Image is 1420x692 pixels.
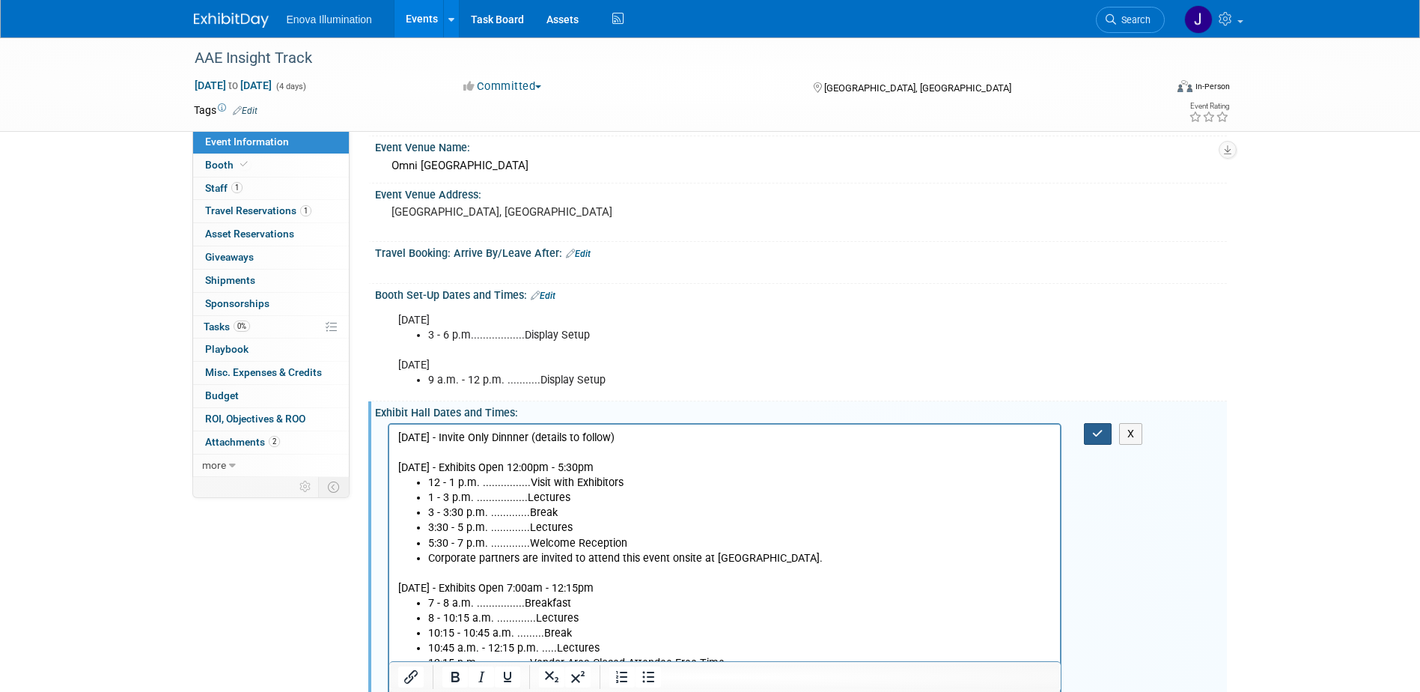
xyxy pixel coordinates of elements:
[275,82,306,91] span: (4 days)
[193,316,349,339] a: Tasks0%
[205,366,322,378] span: Misc. Expenses & Credits
[193,408,349,431] a: ROI, Objectives & ROO
[300,205,311,216] span: 1
[193,177,349,200] a: Staff1
[194,103,258,118] td: Tags
[189,45,1142,72] div: AAE Insight Track
[442,667,468,688] button: Bold
[1189,103,1229,110] div: Event Rating
[205,251,254,263] span: Giveaways
[469,667,494,688] button: Italic
[375,284,1227,303] div: Booth Set-Up Dates and Times:
[539,667,564,688] button: Subscript
[495,667,520,688] button: Underline
[231,182,243,193] span: 1
[240,160,248,169] i: Booth reservation complete
[193,362,349,384] a: Misc. Expenses & Credits
[205,389,239,401] span: Budget
[193,293,349,315] a: Sponsorships
[1119,423,1143,445] button: X
[194,13,269,28] img: ExhibitDay
[398,667,424,688] button: Insert/edit link
[205,159,251,171] span: Booth
[1184,5,1213,34] img: Janelle Tlusty
[1177,80,1192,92] img: Format-Inperson.png
[1116,14,1151,25] span: Search
[824,82,1011,94] span: [GEOGRAPHIC_DATA], [GEOGRAPHIC_DATA]
[205,204,311,216] span: Travel Reservations
[287,13,372,25] span: Enova Illumination
[293,477,319,497] td: Personalize Event Tab Strip
[375,242,1227,261] div: Travel Booking: Arrive By/Leave After:
[636,667,661,688] button: Bullet list
[205,136,289,148] span: Event Information
[375,136,1227,155] div: Event Venue Name:
[388,306,1062,395] div: [DATE] [DATE]
[1195,81,1230,92] div: In-Person
[458,79,547,94] button: Committed
[233,106,258,116] a: Edit
[193,246,349,269] a: Giveaways
[428,373,1053,388] li: 9 a.m. - 12 p.m. ...........Display Setup
[609,667,635,688] button: Numbered list
[194,79,272,92] span: [DATE] [DATE]
[193,385,349,407] a: Budget
[193,154,349,177] a: Booth
[202,459,226,471] span: more
[193,339,349,361] a: Playbook
[318,477,349,497] td: Toggle Event Tabs
[193,223,349,246] a: Asset Reservations
[205,274,255,286] span: Shipments
[205,343,249,355] span: Playbook
[193,455,349,477] a: more
[428,328,1053,343] li: 3 - 6 p.m..................Display Setup
[531,291,555,301] a: Edit
[234,321,250,332] span: 0%
[205,297,269,309] span: Sponsorships
[375,401,1227,420] div: Exhibit Hall Dates and Times:
[205,436,280,448] span: Attachments
[193,131,349,154] a: Event Information
[1096,7,1165,33] a: Search
[226,79,240,91] span: to
[566,249,591,259] a: Edit
[269,436,280,447] span: 2
[193,270,349,292] a: Shipments
[386,154,1216,177] div: Omni [GEOGRAPHIC_DATA]
[565,667,591,688] button: Superscript
[375,183,1227,202] div: Event Venue Address:
[1076,78,1231,100] div: Event Format
[193,431,349,454] a: Attachments2
[205,413,305,425] span: ROI, Objectives & ROO
[391,205,713,219] pre: [GEOGRAPHIC_DATA], [GEOGRAPHIC_DATA]
[205,228,294,240] span: Asset Reservations
[193,200,349,222] a: Travel Reservations1
[205,182,243,194] span: Staff
[204,321,250,333] span: Tasks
